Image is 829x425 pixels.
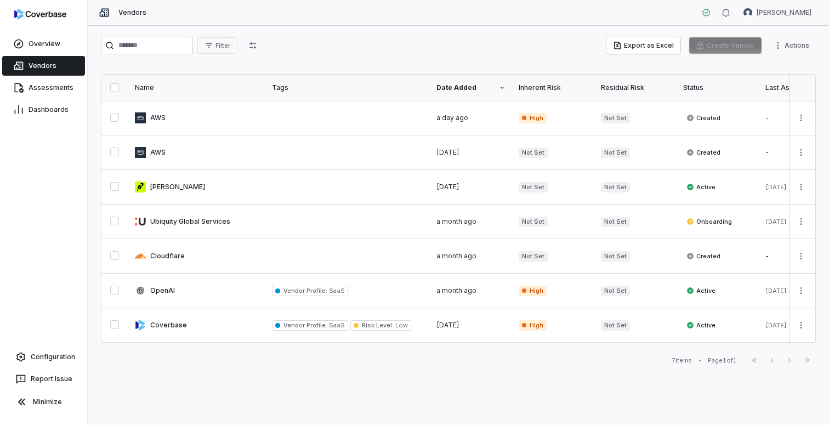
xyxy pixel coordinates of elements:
span: [DATE] [765,218,787,225]
span: Filter [215,42,230,50]
div: • [699,356,701,364]
span: [PERSON_NAME] [757,8,811,17]
span: Not Set [601,217,630,227]
button: More actions [792,213,810,230]
a: Assessments [2,78,85,98]
span: Dashboards [29,105,69,114]
button: Minimize [4,391,83,413]
span: Assessments [29,83,73,92]
span: [DATE] [765,287,787,294]
img: Michael Costigan avatar [743,8,752,17]
button: More actions [792,110,810,126]
span: Overview [29,39,60,48]
button: More actions [792,144,810,161]
span: Configuration [31,353,75,361]
div: Status [683,83,752,92]
span: SaaS [327,321,344,329]
span: Not Set [519,148,548,158]
div: Page 1 of 1 [708,356,737,365]
button: Report Issue [4,369,83,389]
span: Active [686,321,716,330]
span: Vendor Profile : [283,321,327,329]
span: Created [686,114,720,122]
div: Tags [272,83,423,92]
span: High [519,320,547,331]
span: High [519,113,547,123]
button: Filter [197,37,237,54]
span: Vendors [118,8,146,17]
span: Not Set [519,182,548,192]
div: Inherent Risk [519,83,588,92]
span: High [519,286,547,296]
a: Overview [2,34,85,54]
span: Not Set [601,251,630,262]
span: Not Set [601,286,630,296]
span: Not Set [601,113,630,123]
span: [DATE] [436,321,459,329]
span: a month ago [436,252,476,260]
span: Not Set [601,148,630,158]
span: Created [686,148,720,157]
span: Not Set [519,251,548,262]
span: [DATE] [436,148,459,156]
span: Low [394,321,408,329]
button: Michael Costigan avatar[PERSON_NAME] [737,4,818,21]
div: Date Added [436,83,506,92]
img: logo-D7KZi-bG.svg [14,9,66,20]
span: Active [686,286,716,295]
span: [DATE] [765,321,787,329]
span: Not Set [519,217,548,227]
button: More actions [792,179,810,195]
a: Configuration [4,347,83,367]
span: SaaS [327,287,344,294]
a: Dashboards [2,100,85,120]
span: [DATE] [765,183,787,191]
button: More actions [792,317,810,333]
span: Active [686,183,716,191]
span: a month ago [436,286,476,294]
button: Export as Excel [606,37,680,54]
span: a month ago [436,217,476,225]
span: Onboarding [686,217,732,226]
span: Not Set [601,182,630,192]
span: Not Set [601,320,630,331]
span: Minimize [33,398,62,406]
span: [DATE] [436,183,459,191]
span: Created [686,252,720,260]
span: Risk Level : [362,321,394,329]
button: More actions [770,37,816,54]
div: 7 items [672,356,692,365]
div: Residual Risk [601,83,670,92]
button: More actions [792,282,810,299]
span: Vendor Profile : [283,287,327,294]
span: Report Issue [31,375,72,383]
a: Vendors [2,56,85,76]
span: Vendors [29,61,56,70]
button: More actions [792,248,810,264]
div: Name [135,83,259,92]
span: a day ago [436,114,468,122]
